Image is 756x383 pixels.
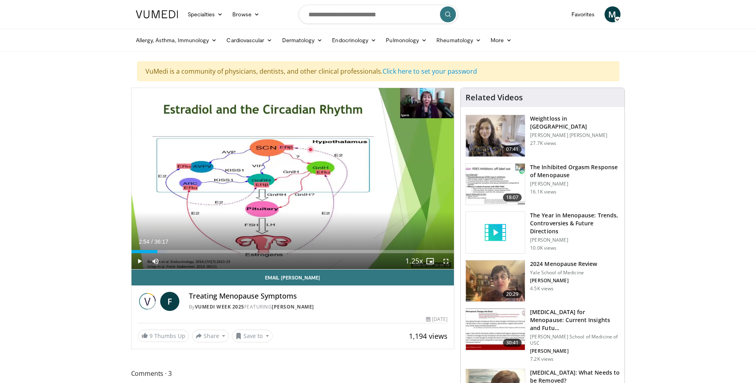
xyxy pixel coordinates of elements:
[222,32,277,48] a: Cardiovascular
[147,253,163,269] button: Mute
[139,238,149,245] span: 2:54
[503,145,522,153] span: 07:41
[131,368,455,379] span: Comments 3
[466,260,525,302] img: 692f135d-47bd-4f7e-b54d-786d036e68d3.150x105_q85_crop-smart_upscale.jpg
[383,67,477,76] a: Click here to set your password
[530,115,620,131] h3: Weightloss in [GEOGRAPHIC_DATA]
[530,260,597,268] h3: 2024 Menopause Review
[465,211,620,254] a: The Year in Menopause: Trends, Controversies & Future Directions [PERSON_NAME] 10.0K views
[530,132,620,139] p: [PERSON_NAME] [PERSON_NAME]
[228,6,264,22] a: Browse
[138,292,157,311] img: Vumedi Week 2025
[272,303,314,310] a: [PERSON_NAME]
[605,6,621,22] a: M
[232,330,273,342] button: Save to
[530,348,620,354] p: [PERSON_NAME]
[406,253,422,269] button: Playback Rate
[154,238,168,245] span: 36:17
[465,93,523,102] h4: Related Videos
[189,303,448,311] div: By FEATURING
[530,308,620,332] h3: [MEDICAL_DATA] for Menopause: Current Insights and Futu…
[381,32,432,48] a: Pulmonology
[465,308,620,362] a: 30:41 [MEDICAL_DATA] for Menopause: Current Insights and Futu… [PERSON_NAME] School of Medicine o...
[465,115,620,157] a: 07:41 Weightloss in [GEOGRAPHIC_DATA] [PERSON_NAME] [PERSON_NAME] 27.7K views
[327,32,381,48] a: Endocrinology
[192,330,229,342] button: Share
[132,270,454,285] a: Email [PERSON_NAME]
[466,164,525,205] img: 283c0f17-5e2d-42ba-a87c-168d447cdba4.150x105_q85_crop-smart_upscale.jpg
[465,260,620,302] a: 20:29 2024 Menopause Review Yale School of Medicine [PERSON_NAME] 4.5K views
[503,339,522,347] span: 30:41
[503,290,522,298] span: 20:29
[132,88,454,270] video-js: Video Player
[530,140,556,147] p: 27.7K views
[298,5,458,24] input: Search topics, interventions
[530,211,620,235] h3: The Year in Menopause: Trends, Controversies & Future Directions
[426,316,448,323] div: [DATE]
[530,334,620,346] p: [PERSON_NAME] School of Medicine of USC
[131,32,222,48] a: Allergy, Asthma, Immunology
[422,253,438,269] button: Enable picture-in-picture mode
[432,32,486,48] a: Rheumatology
[466,309,525,350] img: 47271b8a-94f4-49c8-b914-2a3d3af03a9e.150x105_q85_crop-smart_upscale.jpg
[486,32,516,48] a: More
[465,163,620,205] a: 18:07 The Inhibited Orgasm Response of Menopause [PERSON_NAME] 16.1K views
[530,245,556,251] p: 10.0K views
[132,253,147,269] button: Play
[530,270,597,276] p: Yale School of Medicine
[409,331,448,341] span: 1,194 views
[530,285,554,292] p: 4.5K views
[530,163,620,179] h3: The Inhibited Orgasm Response of Menopause
[132,250,454,253] div: Progress Bar
[530,277,597,284] p: [PERSON_NAME]
[189,292,448,301] h4: Treating Menopause Symptoms
[530,237,620,243] p: [PERSON_NAME]
[137,61,619,81] div: VuMedi is a community of physicians, dentists, and other clinical professionals.
[277,32,328,48] a: Dermatology
[149,332,153,340] span: 9
[151,238,153,245] span: /
[160,292,179,311] a: F
[530,356,554,362] p: 7.2K views
[138,330,189,342] a: 9 Thumbs Up
[466,115,525,156] img: 9983fed1-7565-45be-8934-aef1103ce6e2.150x105_q85_crop-smart_upscale.jpg
[136,10,178,18] img: VuMedi Logo
[195,303,244,310] a: Vumedi Week 2025
[503,193,522,201] span: 18:07
[466,212,525,253] img: video_placeholder_short.svg
[567,6,600,22] a: Favorites
[183,6,228,22] a: Specialties
[530,181,620,187] p: [PERSON_NAME]
[438,253,454,269] button: Fullscreen
[530,189,556,195] p: 16.1K views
